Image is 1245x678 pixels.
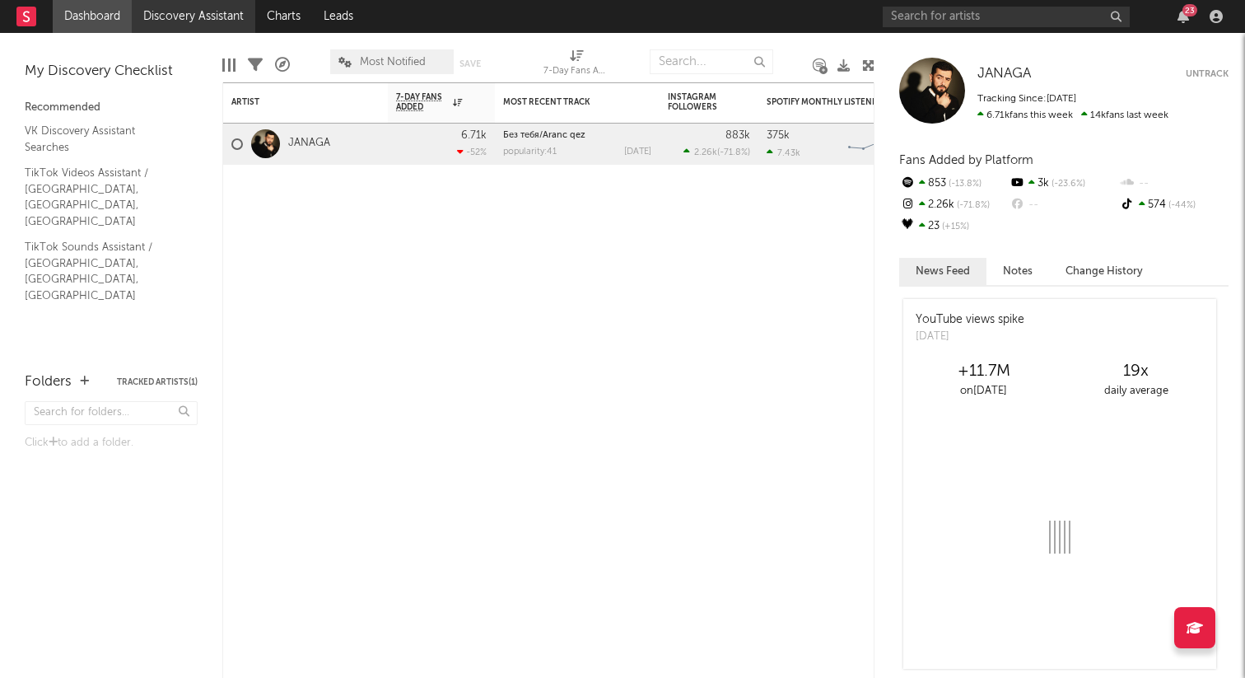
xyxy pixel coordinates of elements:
[25,238,181,304] a: TikTok Sounds Assistant / [GEOGRAPHIC_DATA], [GEOGRAPHIC_DATA], [GEOGRAPHIC_DATA]
[1049,258,1159,285] button: Change History
[767,147,800,158] div: 7.43k
[503,131,585,140] a: Без тебя/Aranc qez
[1186,66,1229,82] button: Untrack
[883,7,1130,27] input: Search for artists
[288,137,330,151] a: JANAGA
[25,62,198,82] div: My Discovery Checklist
[231,97,355,107] div: Artist
[360,57,426,68] span: Most Notified
[668,92,725,112] div: Instagram Followers
[899,154,1033,166] span: Fans Added by Platform
[459,59,481,68] button: Save
[899,173,1009,194] div: 853
[503,131,651,140] div: Без тебя/Aranc qez
[977,66,1031,82] a: JANAGA
[1177,10,1189,23] button: 23
[1182,4,1197,16] div: 23
[25,372,72,392] div: Folders
[977,67,1031,81] span: JANAGA
[503,97,627,107] div: Most Recent Track
[767,130,790,141] div: 375k
[683,147,750,157] div: ( )
[899,258,986,285] button: News Feed
[457,147,487,157] div: -52 %
[25,122,181,156] a: VK Discovery Assistant Searches
[907,381,1060,401] div: on [DATE]
[25,98,198,118] div: Recommended
[916,329,1024,345] div: [DATE]
[1009,173,1118,194] div: 3k
[461,130,487,141] div: 6.71k
[25,433,198,453] div: Click to add a folder.
[725,130,750,141] div: 883k
[977,110,1168,120] span: 14k fans last week
[954,201,990,210] span: -71.8 %
[899,194,1009,216] div: 2.26k
[1119,194,1229,216] div: 574
[694,148,717,157] span: 2.26k
[222,41,235,89] div: Edit Columns
[1060,362,1212,381] div: 19 x
[248,41,263,89] div: Filters
[650,49,773,74] input: Search...
[946,180,982,189] span: -13.8 %
[977,110,1073,120] span: 6.71k fans this week
[25,401,198,425] input: Search for folders...
[1119,173,1229,194] div: --
[503,147,557,157] div: popularity: 41
[977,94,1076,104] span: Tracking Since: [DATE]
[25,164,181,230] a: TikTok Videos Assistant / [GEOGRAPHIC_DATA], [GEOGRAPHIC_DATA], [GEOGRAPHIC_DATA]
[543,41,609,89] div: 7-Day Fans Added (7-Day Fans Added)
[1060,381,1212,401] div: daily average
[720,148,748,157] span: -71.8 %
[916,311,1024,329] div: YouTube views spike
[1166,201,1196,210] span: -44 %
[986,258,1049,285] button: Notes
[767,97,890,107] div: Spotify Monthly Listeners
[907,362,1060,381] div: +11.7M
[940,222,969,231] span: +15 %
[624,147,651,157] div: [DATE]
[117,378,198,386] button: Tracked Artists(1)
[841,124,915,165] svg: Chart title
[543,62,609,82] div: 7-Day Fans Added (7-Day Fans Added)
[899,216,1009,237] div: 23
[396,92,449,112] span: 7-Day Fans Added
[275,41,290,89] div: A&R Pipeline
[1049,180,1085,189] span: -23.6 %
[1009,194,1118,216] div: --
